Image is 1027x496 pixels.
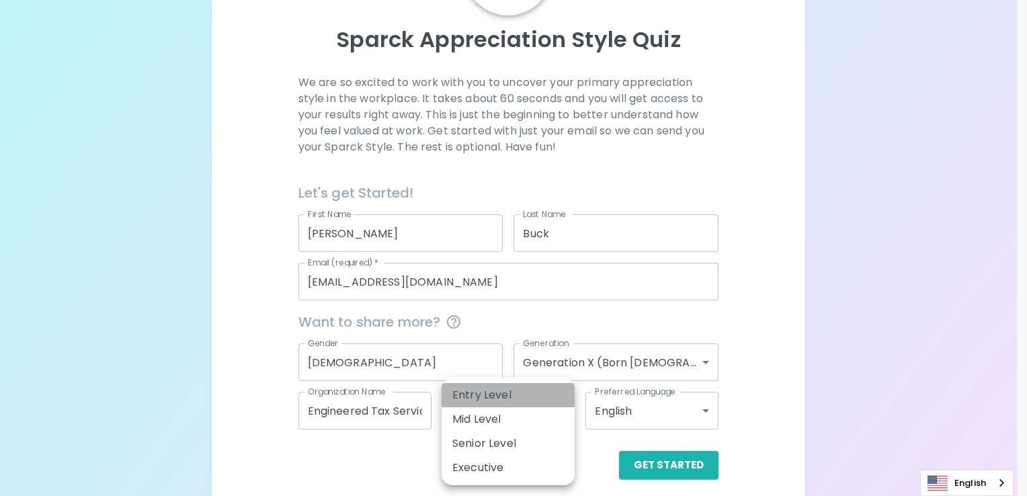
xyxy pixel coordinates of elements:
[920,470,1014,496] aside: Language selected: English
[442,456,575,480] li: Executive
[442,407,575,431] li: Mid Level
[921,470,1013,495] a: English
[920,470,1014,496] div: Language
[442,383,575,407] li: Entry Level
[442,431,575,456] li: Senior Level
